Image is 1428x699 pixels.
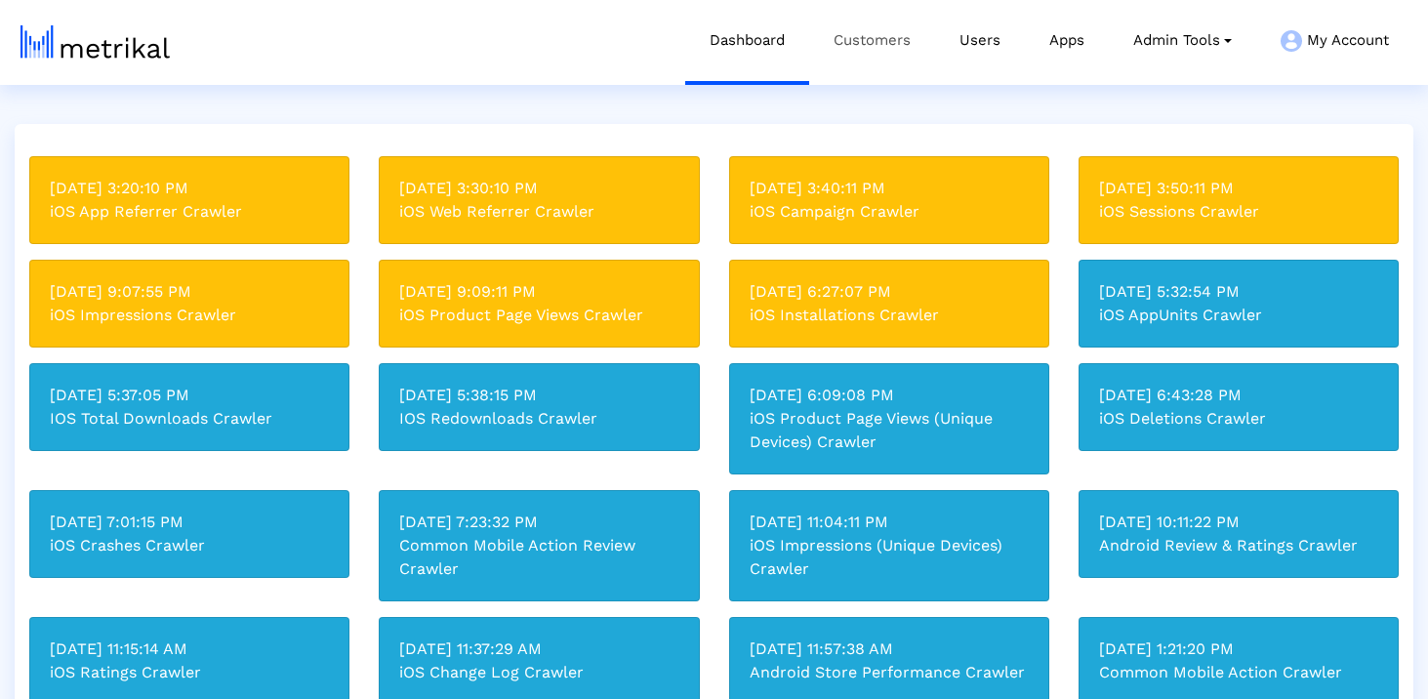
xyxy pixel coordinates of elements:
[750,177,1029,200] div: [DATE] 3:40:11 PM
[399,177,678,200] div: [DATE] 3:30:10 PM
[750,534,1029,581] div: iOS Impressions (Unique Devices) Crawler
[50,200,329,224] div: iOS App Referrer Crawler
[20,25,170,59] img: metrical-logo-light.png
[1099,661,1378,684] div: Common Mobile Action Crawler
[50,637,329,661] div: [DATE] 11:15:14 AM
[399,200,678,224] div: iOS Web Referrer Crawler
[50,280,329,304] div: [DATE] 9:07:55 PM
[1099,200,1378,224] div: iOS Sessions Crawler
[750,280,1029,304] div: [DATE] 6:27:07 PM
[750,407,1029,454] div: iOS Product Page Views (Unique Devices) Crawler
[750,511,1029,534] div: [DATE] 11:04:11 PM
[750,384,1029,407] div: [DATE] 6:09:08 PM
[750,637,1029,661] div: [DATE] 11:57:38 AM
[399,384,678,407] div: [DATE] 5:38:15 PM
[1099,177,1378,200] div: [DATE] 3:50:11 PM
[1281,30,1302,52] img: my-account-menu-icon.png
[1099,280,1378,304] div: [DATE] 5:32:54 PM
[399,661,678,684] div: iOS Change Log Crawler
[399,407,678,431] div: IOS Redownloads Crawler
[750,661,1029,684] div: Android Store Performance Crawler
[399,304,678,327] div: iOS Product Page Views Crawler
[1099,534,1378,557] div: Android Review & Ratings Crawler
[1099,511,1378,534] div: [DATE] 10:11:22 PM
[399,534,678,581] div: Common Mobile Action Review Crawler
[50,511,329,534] div: [DATE] 7:01:15 PM
[1099,384,1378,407] div: [DATE] 6:43:28 PM
[399,637,678,661] div: [DATE] 11:37:29 AM
[750,200,1029,224] div: iOS Campaign Crawler
[750,304,1029,327] div: iOS Installations Crawler
[50,407,329,431] div: IOS Total Downloads Crawler
[399,280,678,304] div: [DATE] 9:09:11 PM
[50,661,329,684] div: iOS Ratings Crawler
[50,177,329,200] div: [DATE] 3:20:10 PM
[399,511,678,534] div: [DATE] 7:23:32 PM
[50,384,329,407] div: [DATE] 5:37:05 PM
[50,534,329,557] div: iOS Crashes Crawler
[1099,304,1378,327] div: iOS AppUnits Crawler
[50,304,329,327] div: iOS Impressions Crawler
[1099,407,1378,431] div: iOS Deletions Crawler
[1099,637,1378,661] div: [DATE] 1:21:20 PM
